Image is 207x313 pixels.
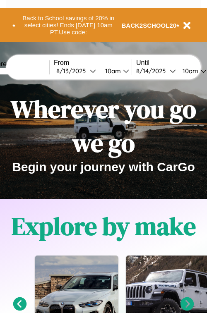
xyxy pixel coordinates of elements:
b: BACK2SCHOOL20 [122,22,177,29]
label: From [54,59,132,67]
div: 10am [178,67,200,75]
h1: Explore by make [12,209,196,243]
div: 10am [101,67,123,75]
button: 8/13/2025 [54,67,99,75]
button: Back to School savings of 20% in select cities! Ends [DATE] 10am PT.Use code: [15,12,122,38]
div: 8 / 14 / 2025 [136,67,170,75]
div: 8 / 13 / 2025 [56,67,90,75]
button: 10am [99,67,132,75]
